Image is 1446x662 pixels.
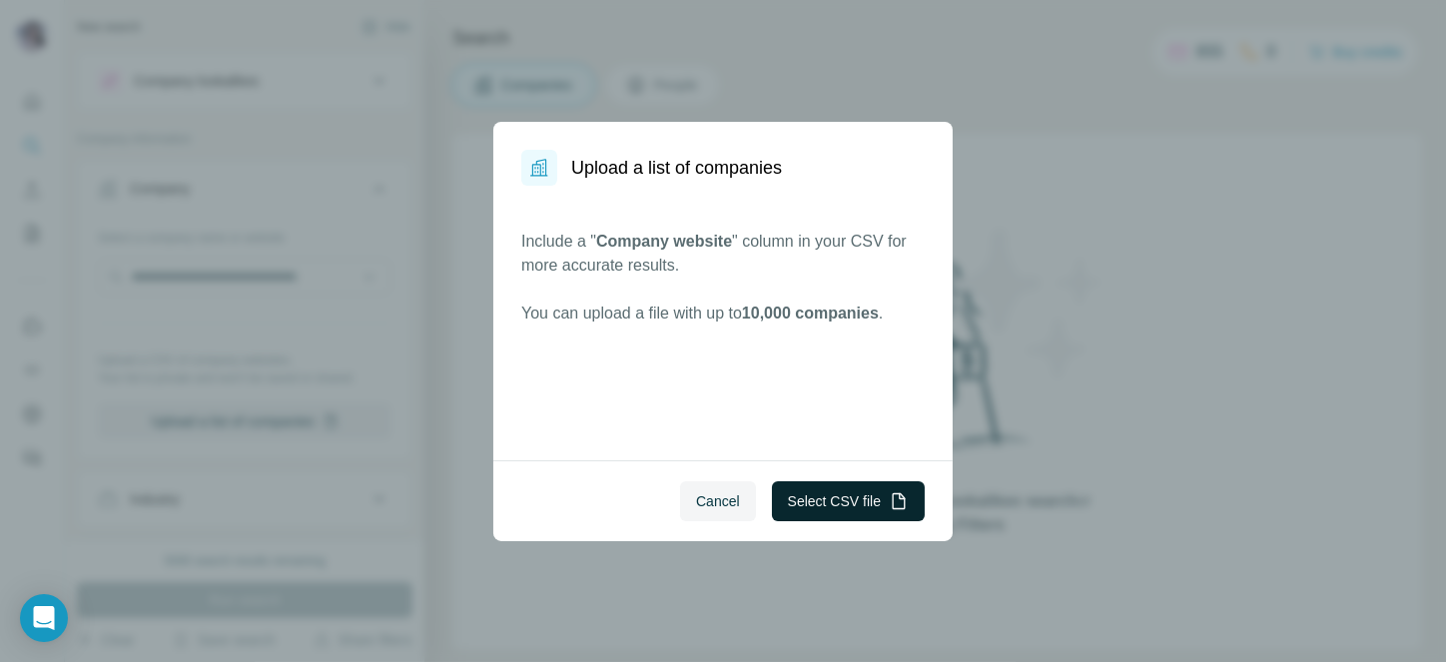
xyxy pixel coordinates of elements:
[571,154,782,182] h1: Upload a list of companies
[20,594,68,642] div: Open Intercom Messenger
[772,481,925,521] button: Select CSV file
[521,230,925,278] p: Include a " " column in your CSV for more accurate results.
[696,491,740,511] span: Cancel
[596,233,732,250] span: Company website
[680,481,756,521] button: Cancel
[742,305,879,322] span: 10,000 companies
[521,302,925,326] p: You can upload a file with up to .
